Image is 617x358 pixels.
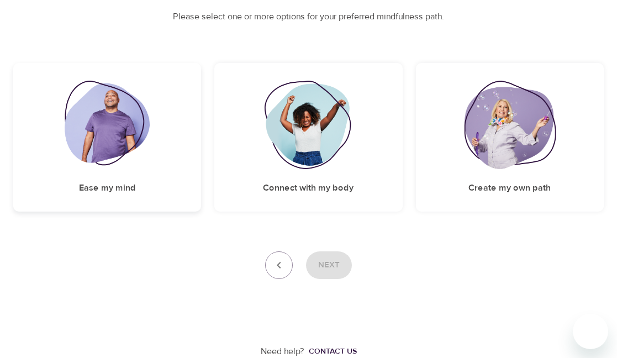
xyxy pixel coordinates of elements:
div: Contact us [309,346,357,357]
img: Create my own path [464,81,556,169]
h5: Connect with my body [263,182,354,194]
img: Ease my mind [65,81,150,169]
div: Connect with my bodyConnect with my body [214,63,402,212]
h5: Create my own path [468,182,551,194]
p: Please select one or more options for your preferred mindfulness path. [13,10,604,23]
a: Contact us [304,346,357,357]
div: Create my own pathCreate my own path [416,63,604,212]
img: Connect with my body [264,81,354,169]
div: Ease my mindEase my mind [13,63,201,212]
p: Need help? [261,345,304,358]
h5: Ease my mind [79,182,136,194]
iframe: Button to launch messaging window [573,314,608,349]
